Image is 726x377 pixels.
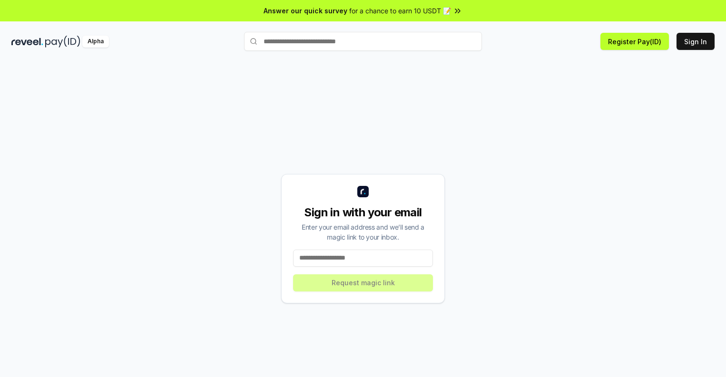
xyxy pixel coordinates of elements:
img: pay_id [45,36,80,48]
div: Enter your email address and we’ll send a magic link to your inbox. [293,222,433,242]
div: Sign in with your email [293,205,433,220]
span: for a chance to earn 10 USDT 📝 [349,6,451,16]
button: Sign In [677,33,715,50]
img: logo_small [357,186,369,197]
img: reveel_dark [11,36,43,48]
button: Register Pay(ID) [600,33,669,50]
div: Alpha [82,36,109,48]
span: Answer our quick survey [264,6,347,16]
